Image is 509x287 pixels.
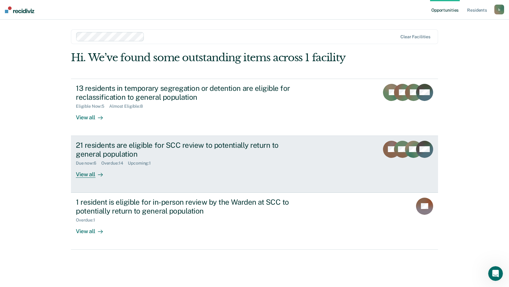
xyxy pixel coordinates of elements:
img: Recidiviz [5,6,34,13]
div: Overdue : 14 [101,161,128,166]
a: 1 resident is eligible for in-person review by the Warden at SCC to potentially return to general... [71,193,438,250]
div: Overdue : 1 [76,218,100,223]
a: 13 residents in temporary segregation or detention are eligible for reclassification to general p... [71,79,438,136]
div: Upcoming : 1 [128,161,156,166]
div: Almost Eligible : 8 [109,104,148,109]
div: View all [76,166,110,178]
div: Eligible Now : 5 [76,104,109,109]
div: 21 residents are eligible for SCC review to potentially return to general population [76,141,291,158]
iframe: Intercom live chat [488,266,503,281]
div: 1 resident is eligible for in-person review by the Warden at SCC to potentially return to general... [76,198,291,215]
div: View all [76,223,110,235]
div: View all [76,109,110,121]
div: Due now : 6 [76,161,101,166]
div: 13 residents in temporary segregation or detention are eligible for reclassification to general p... [76,84,291,102]
a: 21 residents are eligible for SCC review to potentially return to general populationDue now:6Over... [71,136,438,193]
div: Clear facilities [400,34,430,39]
button: b [494,5,504,14]
div: Hi. We’ve found some outstanding items across 1 facility [71,51,365,64]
